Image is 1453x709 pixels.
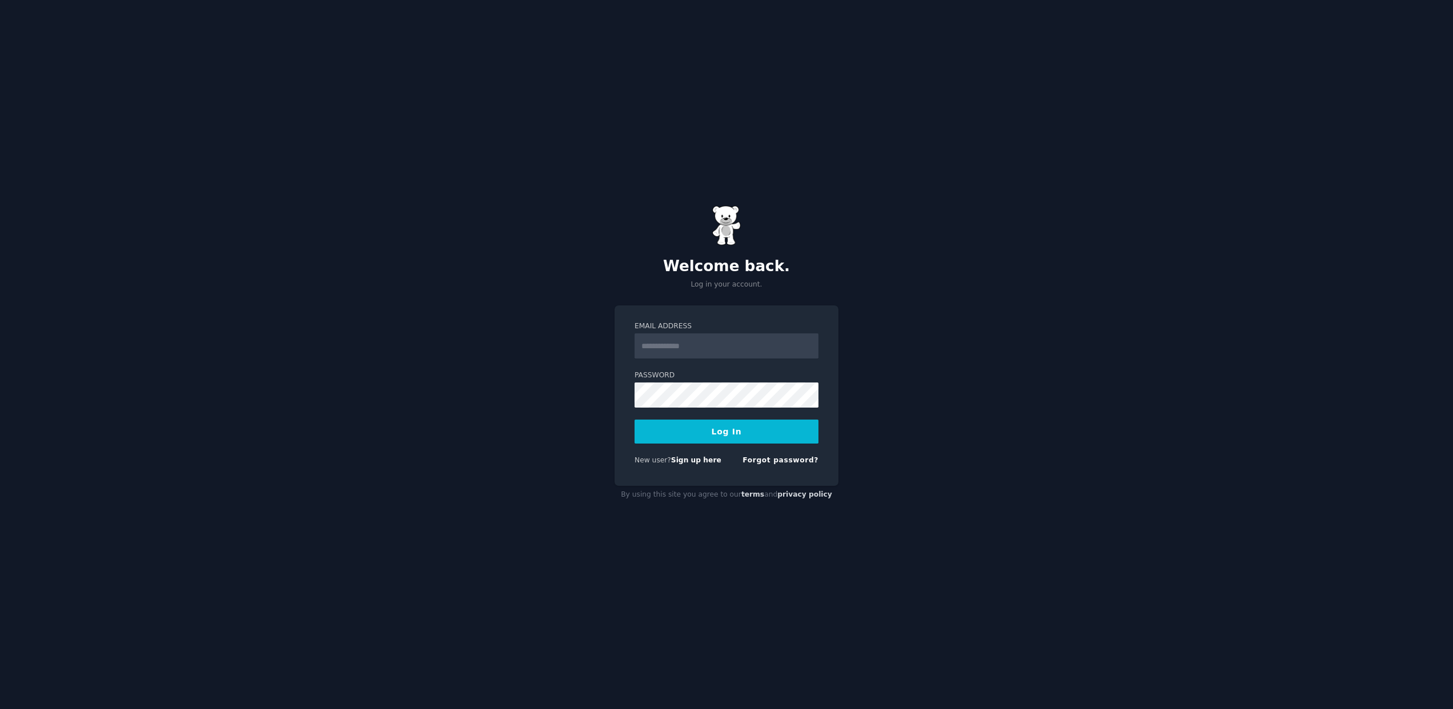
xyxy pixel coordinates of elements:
span: New user? [635,456,671,464]
h2: Welcome back. [615,257,838,276]
label: Password [635,370,818,381]
p: Log in your account. [615,280,838,290]
button: Log In [635,420,818,444]
a: Sign up here [671,456,721,464]
a: Forgot password? [742,456,818,464]
div: By using this site you agree to our and [615,486,838,504]
img: Gummy Bear [712,206,741,245]
a: terms [741,490,764,498]
a: privacy policy [777,490,832,498]
label: Email Address [635,321,818,332]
